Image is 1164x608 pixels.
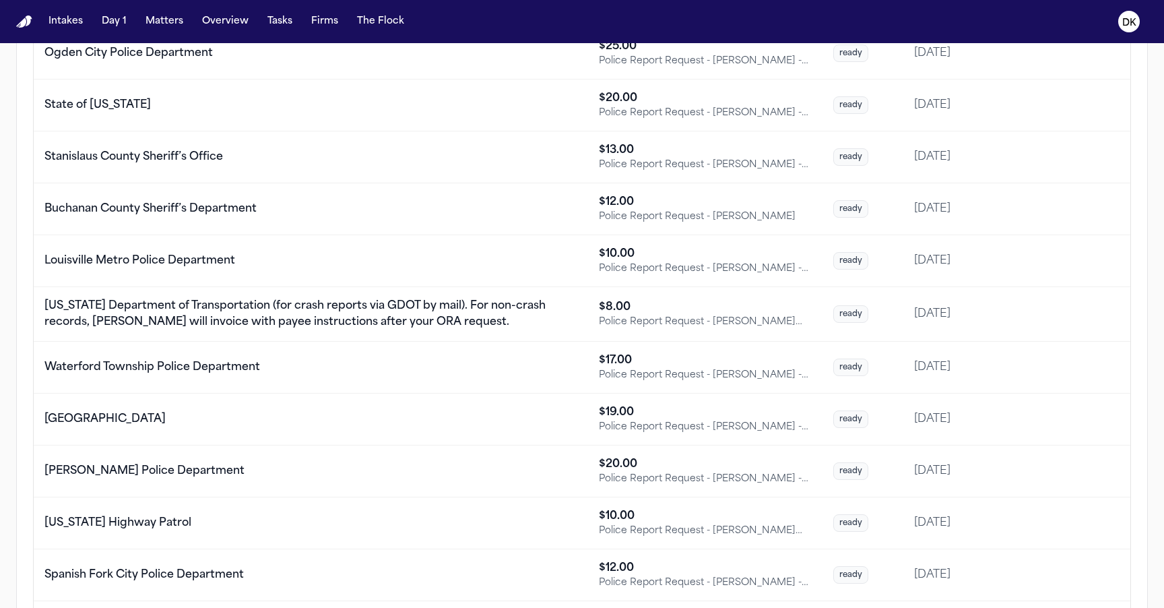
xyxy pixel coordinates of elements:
div: Ogden City Police Department [44,45,213,61]
span: ready [833,305,868,323]
span: ready [833,359,868,376]
span: ready [833,96,868,114]
span: ready [833,462,868,480]
div: Police Report Request - [PERSON_NAME][US_STATE] - [DATE] [599,315,812,329]
div: [PERSON_NAME] Police Department [44,463,245,479]
div: Stanislaus County Sheriff’s Office [44,149,223,165]
div: Police Report Request - [PERSON_NAME] - #250032302 [599,369,812,382]
button: Overview [197,9,254,34]
div: State of [US_STATE] [44,97,151,113]
button: Firms [306,9,344,34]
div: Police Report Request - [PERSON_NAME] - #GORV 2025-13303 [599,421,812,434]
span: ready [833,200,868,218]
span: ready [833,44,868,62]
td: [DATE] [903,131,1009,183]
div: [US_STATE] Department of Transportation (for crash reports via GDOT by mail). For non-crash recor... [44,298,577,330]
button: Day 1 [96,9,132,34]
div: $ 13.00 [599,142,812,158]
button: The Flock [352,9,410,34]
div: $ 20.00 [599,456,812,473]
div: Spanish Fork City Police Department [44,567,244,583]
div: Waterford Township Police Department [44,359,260,375]
div: Police Report Request - [PERSON_NAME] - [DATE] [599,158,812,172]
div: [US_STATE] Highway Patrol [44,515,191,531]
div: Police Report Request - [PERSON_NAME] - #25-SF06-25 [599,576,812,590]
div: [GEOGRAPHIC_DATA] [44,411,166,427]
div: $ 12.00 [599,560,812,576]
span: ready [833,252,868,270]
div: $ 8.00 [599,299,812,315]
div: Louisville Metro Police Department [44,253,235,269]
td: [DATE] [903,394,1009,446]
td: [DATE] [903,342,1009,394]
div: $ 25.00 [599,38,812,55]
div: $ 10.00 [599,246,812,262]
div: Police Report Request - [PERSON_NAME] - [DATE] [599,473,812,486]
div: Buchanan County Sheriff’s Department [44,201,257,217]
td: [DATE] [903,497,1009,549]
div: $ 17.00 [599,353,812,369]
div: $ 12.00 [599,194,812,210]
div: $ 19.00 [599,404,812,421]
span: ready [833,566,868,584]
span: ready [833,411,868,428]
div: Police Report Request - [PERSON_NAME] Days - [DATE] [599,524,812,538]
span: ready [833,514,868,532]
td: [DATE] [903,446,1009,497]
span: ready [833,148,868,166]
td: [DATE] [903,549,1009,601]
td: [DATE] [903,80,1009,131]
td: [DATE] [903,28,1009,80]
div: Police Report Request - [PERSON_NAME] - [DATE] [599,107,812,120]
td: [DATE] [903,287,1009,342]
td: [DATE] [903,235,1009,287]
img: Finch Logo [16,16,32,28]
div: $ 20.00 [599,90,812,107]
button: Matters [140,9,189,34]
button: Tasks [262,9,298,34]
td: [DATE] [903,183,1009,235]
button: Intakes [43,9,88,34]
div: Police Report Request - [PERSON_NAME] - #25114281 [599,262,812,276]
div: Police Report Request - [PERSON_NAME] [599,210,812,224]
div: $ 10.00 [599,508,812,524]
div: Police Report Request - [PERSON_NAME] - [DATE] [599,55,812,68]
a: Home [16,16,32,28]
